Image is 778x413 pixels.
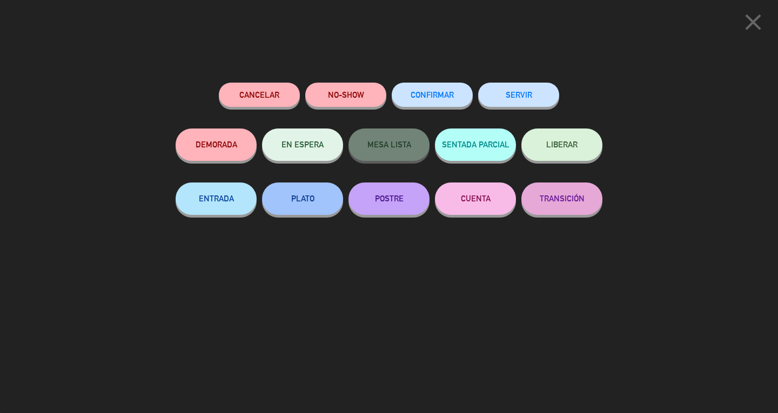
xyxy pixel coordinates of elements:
[176,128,257,161] button: DEMORADA
[546,140,578,149] span: LIBERAR
[411,90,454,99] span: CONFIRMAR
[262,128,343,161] button: EN ESPERA
[176,182,257,215] button: ENTRADA
[262,182,343,215] button: PLATO
[478,83,559,107] button: SERVIR
[348,128,430,161] button: MESA LISTA
[740,9,767,36] i: close
[521,182,602,215] button: TRANSICIÓN
[392,83,473,107] button: CONFIRMAR
[305,83,386,107] button: NO-SHOW
[736,8,770,40] button: close
[219,83,300,107] button: Cancelar
[521,128,602,161] button: LIBERAR
[435,182,516,215] button: CUENTA
[435,128,516,161] button: SENTADA PARCIAL
[348,182,430,215] button: POSTRE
